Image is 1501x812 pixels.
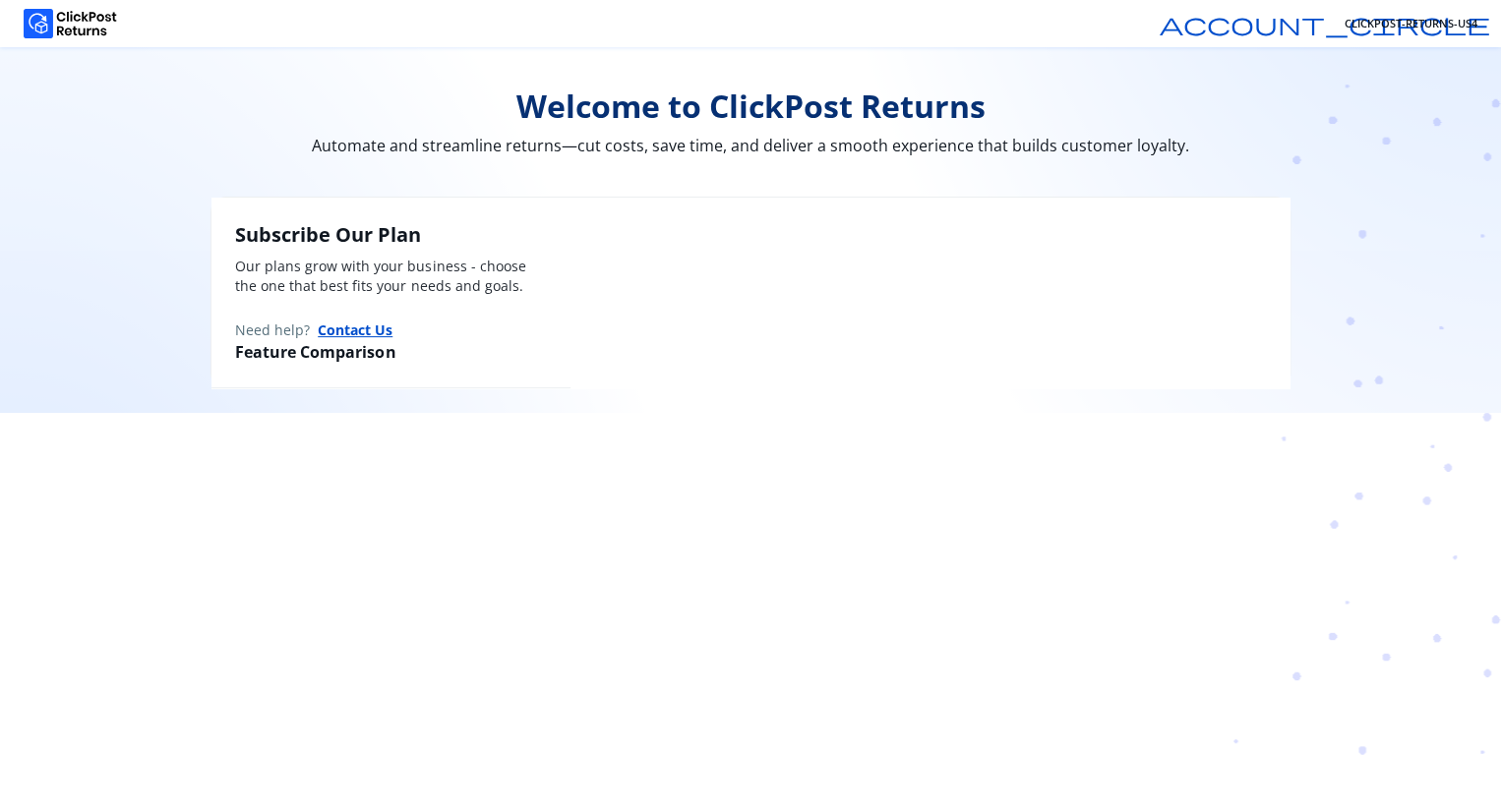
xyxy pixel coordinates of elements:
img: Logo [24,9,117,38]
span: Automate and streamline returns—cut costs, save time, and deliver a smooth experience that builds... [210,134,1291,157]
button: Contact Us [318,319,392,340]
span: CLICKPOST-RETURNS-US4 [1345,16,1477,31]
span: Need help? [235,320,310,340]
span: account_circle [1160,12,1490,35]
span: Feature Comparison [235,341,395,363]
span: Welcome to ClickPost Returns [210,87,1291,126]
h2: Subscribe Our Plan [235,221,547,249]
p: Our plans grow with your business - choose the one that best fits your needs and goals. [235,257,547,296]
